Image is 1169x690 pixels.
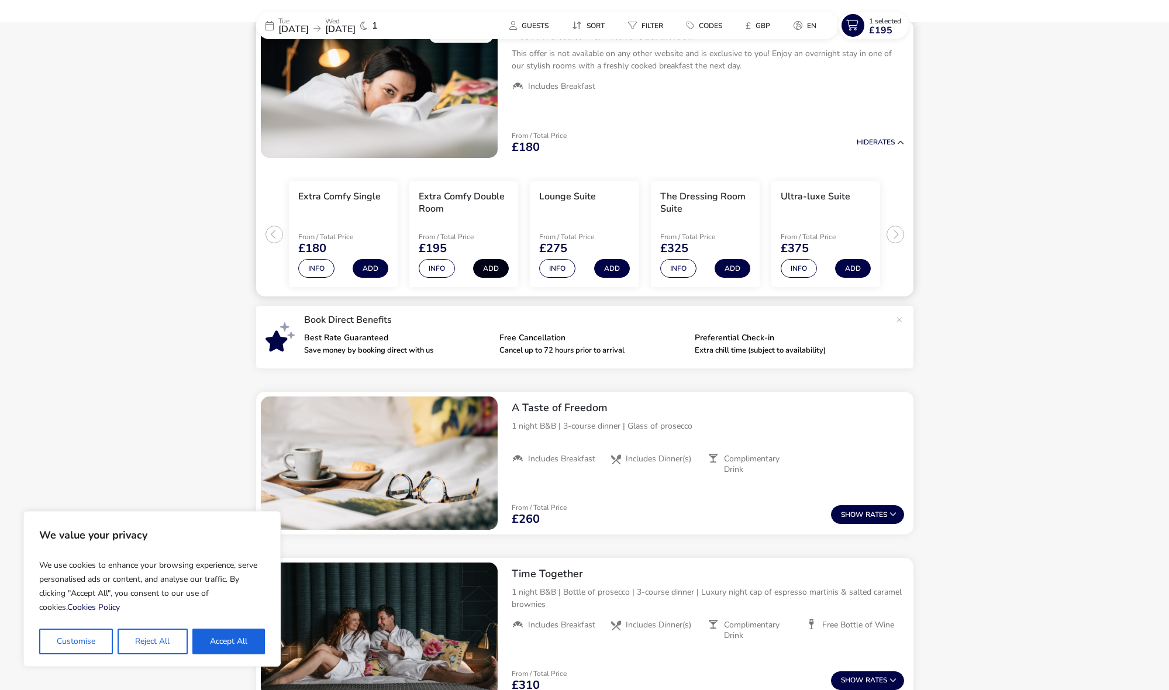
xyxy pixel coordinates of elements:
[502,558,913,650] div: Time Together1 night B&B | Bottle of prosecco | 3-course dinner | Luxury night cap of espresso ma...
[304,334,490,342] p: Best Rate Guaranteed
[784,17,826,34] button: en
[473,259,509,278] button: Add
[660,259,696,278] button: Info
[677,17,736,34] naf-pibe-menu-bar-item: Codes
[539,233,622,240] p: From / Total Price
[619,17,673,34] button: Filter
[822,620,894,630] span: Free Bottle of Wine
[841,677,865,684] span: Show
[781,259,817,278] button: Info
[835,259,871,278] button: Add
[660,191,750,215] h3: The Dressing Room Suite
[699,21,722,30] span: Codes
[502,392,913,484] div: A Taste of Freedom1 night B&B | 3-course dinner | Glass of proseccoIncludes BreakfastIncludes Din...
[626,454,691,464] span: Includes Dinner(s)
[512,47,904,72] p: This offer is not available on any other website and is exclusive to you! Enjoy an overnight stay...
[869,26,892,35] span: £195
[765,177,886,292] swiper-slide: 5 / 5
[39,523,265,547] p: We value your privacy
[298,259,335,278] button: Info
[857,137,873,147] span: Hide
[660,243,688,254] span: £325
[298,233,381,240] p: From / Total Price
[781,191,850,203] h3: Ultra-luxe Suite
[502,20,913,102] div: Best Available B&B Rate GuaranteedThis offer is not available on any other website and is exclusi...
[261,396,498,530] swiper-slide: 1 / 1
[619,17,677,34] naf-pibe-menu-bar-item: Filter
[695,347,881,354] p: Extra chill time (subject to availability)
[419,259,455,278] button: Info
[512,420,904,432] p: 1 night B&B | 3-course dinner | Glass of prosecco
[756,21,770,30] span: GBP
[841,511,865,519] span: Show
[298,191,381,203] h3: Extra Comfy Single
[839,12,909,39] button: 1 Selected£195
[528,81,595,92] span: Includes Breakfast
[404,177,524,292] swiper-slide: 2 / 5
[256,12,432,39] div: Tue[DATE]Wed[DATE]1
[499,347,685,354] p: Cancel up to 72 hours prior to arrival
[528,620,595,630] span: Includes Breakfast
[512,142,540,153] span: £180
[522,21,549,30] span: Guests
[304,347,490,354] p: Save money by booking direct with us
[500,17,558,34] button: Guests
[563,17,619,34] naf-pibe-menu-bar-item: Sort
[39,554,265,619] p: We use cookies to enhance your browsing experience, serve personalised ads or content, and analys...
[512,670,567,677] p: From / Total Price
[831,505,904,524] button: ShowRates
[660,233,743,240] p: From / Total Price
[528,454,595,464] span: Includes Breakfast
[539,191,596,203] h3: Lounge Suite
[298,243,326,254] span: £180
[539,259,575,278] button: Info
[512,401,904,415] h2: A Taste of Freedom
[587,21,605,30] span: Sort
[512,504,567,511] p: From / Total Price
[67,602,120,613] a: Cookies Policy
[695,334,881,342] p: Preferential Check-in
[563,17,614,34] button: Sort
[118,629,187,654] button: Reject All
[419,233,502,240] p: From / Total Price
[869,16,901,26] span: 1 Selected
[677,17,732,34] button: Codes
[724,454,796,475] span: Complimentary Drink
[736,17,784,34] naf-pibe-menu-bar-item: £GBP
[524,177,644,292] swiper-slide: 3 / 5
[283,177,404,292] swiper-slide: 1 / 5
[784,17,830,34] naf-pibe-menu-bar-item: en
[39,629,113,654] button: Customise
[512,513,540,525] span: £260
[512,132,567,139] p: From / Total Price
[512,586,904,610] p: 1 night B&B | Bottle of prosecco | 3-course dinner | Luxury night cap of espresso martinis & salt...
[642,21,663,30] span: Filter
[594,259,630,278] button: Add
[325,23,356,36] span: [DATE]
[512,567,904,581] h2: Time Together
[781,243,809,254] span: £375
[278,18,309,25] p: Tue
[353,259,388,278] button: Add
[419,191,509,215] h3: Extra Comfy Double Room
[831,671,904,690] button: ShowRates
[807,21,816,30] span: en
[857,139,904,146] button: HideRates
[539,243,567,254] span: £275
[372,21,378,30] span: 1
[746,20,751,32] i: £
[736,17,780,34] button: £GBP
[715,259,750,278] button: Add
[724,620,796,641] span: Complimentary Drink
[839,12,913,39] naf-pibe-menu-bar-item: 1 Selected£195
[278,23,309,36] span: [DATE]
[500,17,563,34] naf-pibe-menu-bar-item: Guests
[781,233,864,240] p: From / Total Price
[626,620,691,630] span: Includes Dinner(s)
[261,25,498,158] swiper-slide: 1 / 1
[304,315,890,325] p: Book Direct Benefits
[645,177,765,292] swiper-slide: 4 / 5
[499,334,685,342] p: Free Cancellation
[419,243,447,254] span: £195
